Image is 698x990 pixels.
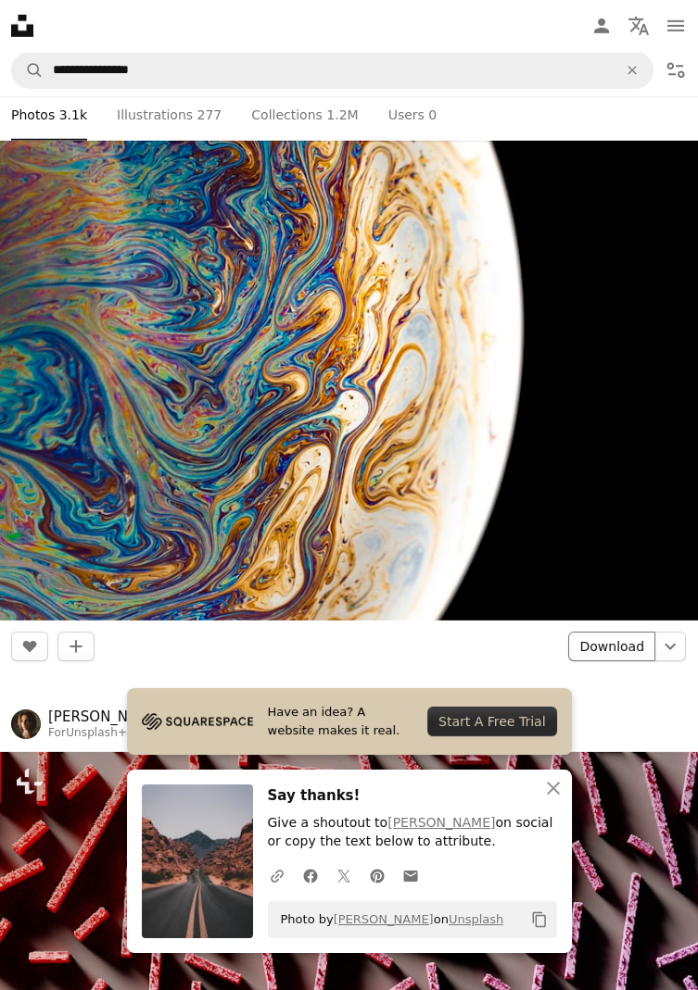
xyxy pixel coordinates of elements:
div: Start A Free Trial [427,707,556,736]
button: Like [11,632,48,661]
a: Download [568,632,655,661]
a: Share over email [394,857,427,894]
p: Give a shoutout to on social or copy the text below to attribute. [268,814,557,851]
button: Filters [657,52,694,89]
button: Language [620,7,657,44]
span: 1.2M [326,105,358,125]
img: Go to Alex Shuper's profile [11,709,41,739]
a: Share on Pinterest [361,857,394,894]
button: Clear [612,53,653,88]
a: Unsplash [449,912,503,926]
a: Share on Facebook [294,857,327,894]
a: Have an idea? A website makes it real.Start A Free Trial [127,688,572,755]
div: For [48,726,164,741]
span: 0 [428,105,437,125]
a: Home — Unsplash [11,15,33,37]
a: Unsplash+ [66,726,127,739]
a: Log in / Sign up [583,7,620,44]
span: Photo by on [272,905,504,934]
button: Menu [657,7,694,44]
a: [PERSON_NAME] [387,815,495,830]
button: Search Unsplash [12,53,44,88]
button: Copy to clipboard [524,904,555,935]
span: 277 [197,105,222,125]
form: Find visuals sitewide [11,52,654,89]
a: Collections 1.2M [251,89,358,141]
a: Share on Twitter [327,857,361,894]
button: Add to Collection [57,632,95,661]
a: [PERSON_NAME] [48,708,164,726]
a: Illustrations 277 [117,89,222,141]
a: [PERSON_NAME] [334,912,434,926]
span: Have an idea? A website makes it real. [268,703,413,740]
button: Choose download size [654,632,686,661]
a: Users 0 [388,89,438,141]
h3: Say thanks! [268,784,557,807]
img: file-1705255347840-230a6ab5bca9image [142,708,253,735]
